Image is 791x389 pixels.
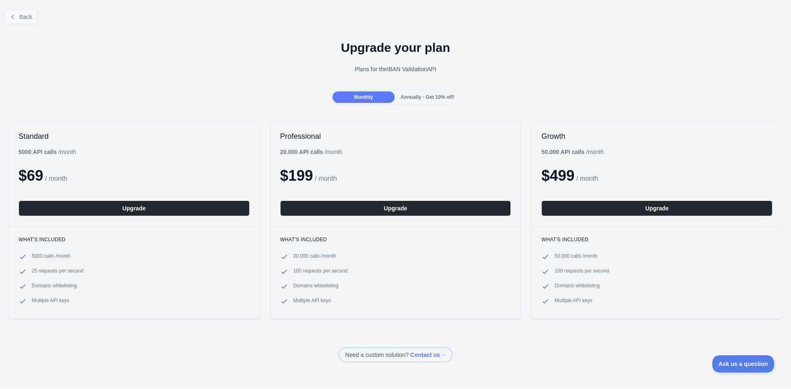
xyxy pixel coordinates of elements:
[280,149,323,155] b: 20.000 API calls
[280,131,511,141] h2: Professional
[280,167,313,184] span: $ 199
[541,131,772,141] h2: Growth
[541,167,574,184] span: $ 499
[712,355,775,373] iframe: Toggle Customer Support
[541,148,604,156] div: / month
[280,148,342,156] div: / month
[541,149,585,155] b: 50.000 API calls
